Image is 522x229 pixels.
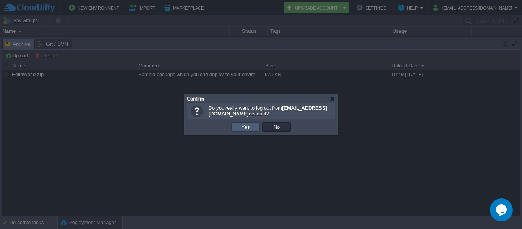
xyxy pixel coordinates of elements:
[209,105,327,117] b: [EMAIL_ADDRESS][DOMAIN_NAME]
[187,96,204,102] span: Confirm
[209,105,327,117] span: Do you really want to log out from account?
[271,123,282,130] button: No
[490,198,514,221] iframe: chat widget
[239,123,252,130] button: Yes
